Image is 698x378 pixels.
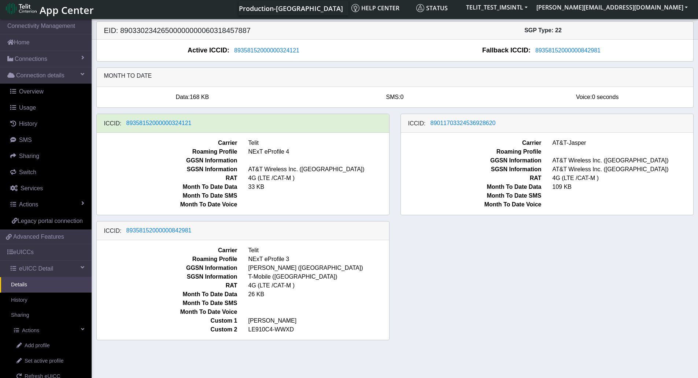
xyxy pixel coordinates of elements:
[386,94,400,100] span: SMS:
[13,232,64,241] span: Advanced Features
[6,3,37,14] img: logo-telit-cinterion-gw-new.png
[91,156,243,165] span: GGSN Information
[482,45,531,55] span: Fallback ICCID:
[243,290,395,299] span: 26 KB
[531,46,605,55] button: 89358152000000842981
[243,325,395,334] span: LE910C4-WWXD
[400,94,404,100] span: 0
[413,1,462,15] a: Status
[176,94,189,100] span: Data:
[243,255,395,264] span: NExT eProfile 3
[243,147,395,156] span: NExT eProfile 4
[25,357,63,365] span: Set active profile
[5,338,92,353] a: Add profile
[91,174,243,183] span: RAT
[19,137,32,143] span: SMS
[122,226,196,235] button: 89358152000000842981
[532,1,692,14] button: [PERSON_NAME][EMAIL_ADDRESS][DOMAIN_NAME]
[3,116,92,132] a: History
[91,290,243,299] span: Month To Date Data
[91,316,243,325] span: Custom 1
[395,174,547,183] span: RAT
[91,308,243,316] span: Month To Date Voice
[19,153,39,159] span: Sharing
[395,147,547,156] span: Roaming Profile
[239,4,343,13] span: Production-[GEOGRAPHIC_DATA]
[40,3,94,17] span: App Center
[91,147,243,156] span: Roaming Profile
[462,1,532,14] button: TELIT_TEST_IMSINTL
[243,281,395,290] span: 4G (LTE /CAT-M )
[190,94,209,100] span: 168 KB
[243,139,395,147] span: Telit
[19,264,53,273] span: eUICC Detail
[535,47,601,54] span: 89358152000000842981
[234,47,299,54] span: 89358152000000324121
[243,174,395,183] span: 4G (LTE /CAT-M )
[25,342,50,350] span: Add profile
[416,4,448,12] span: Status
[3,323,92,338] a: Actions
[19,104,36,111] span: Usage
[22,327,39,335] span: Actions
[431,120,496,126] span: 89011703324536928620
[18,218,83,224] span: Legacy portal connection
[19,88,44,95] span: Overview
[576,94,592,100] span: Voice:
[15,55,47,63] span: Connections
[592,94,618,100] span: 0 seconds
[91,264,243,272] span: GGSN Information
[91,165,243,174] span: SGSN Information
[19,169,36,175] span: Switch
[3,197,92,213] a: Actions
[3,180,92,197] a: Services
[243,165,395,174] span: AT&T Wireless Inc. ([GEOGRAPHIC_DATA])
[243,316,395,325] span: [PERSON_NAME]
[104,227,122,234] h6: ICCID:
[348,1,413,15] a: Help center
[19,201,38,208] span: Actions
[16,71,64,80] span: Connection details
[122,118,196,128] button: 89358152000000324121
[91,183,243,191] span: Month To Date Data
[91,325,243,334] span: Custom 2
[351,4,359,12] img: knowledge.svg
[6,0,93,16] a: App Center
[91,299,243,308] span: Month To Date SMS
[21,185,43,191] span: Services
[91,281,243,290] span: RAT
[3,84,92,100] a: Overview
[126,120,192,126] span: 89358152000000324121
[243,264,395,272] span: [PERSON_NAME] ([GEOGRAPHIC_DATA])
[126,227,192,234] span: 89358152000000842981
[91,191,243,200] span: Month To Date SMS
[91,272,243,281] span: SGSN Information
[395,183,547,191] span: Month To Date Data
[104,120,122,127] h6: ICCID:
[395,139,547,147] span: Carrier
[91,139,243,147] span: Carrier
[91,200,243,209] span: Month To Date Voice
[243,183,395,191] span: 33 KB
[239,1,343,15] a: Your current platform instance
[3,164,92,180] a: Switch
[19,121,37,127] span: History
[426,118,501,128] button: 89011703324536928620
[3,132,92,148] a: SMS
[229,46,304,55] button: 89358152000000324121
[395,156,547,165] span: GGSN Information
[524,27,562,33] span: SGP Type: 22
[5,353,92,369] a: Set active profile
[395,165,547,174] span: SGSN Information
[3,100,92,116] a: Usage
[188,45,229,55] span: Active ICCID:
[91,255,243,264] span: Roaming Profile
[243,246,395,255] span: Telit
[104,72,686,79] h6: Month to date
[395,200,547,209] span: Month To Date Voice
[3,148,92,164] a: Sharing
[395,191,547,200] span: Month To Date SMS
[243,272,395,281] span: T-Mobile ([GEOGRAPHIC_DATA])
[3,261,92,277] a: eUICC Detail
[416,4,424,12] img: status.svg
